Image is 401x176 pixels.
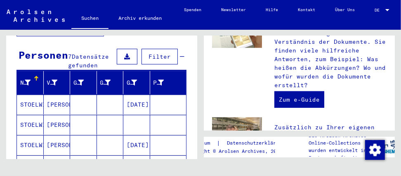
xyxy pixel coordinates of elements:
[20,78,31,87] div: Nachname
[221,139,295,147] a: Datenschutzerklärung
[68,53,72,60] span: 7
[19,48,68,62] div: Personen
[153,76,177,89] div: Prisoner #
[44,155,71,175] mat-cell: [PERSON_NAME]
[68,53,109,69] span: Datensätze gefunden
[20,76,43,89] div: Nachname
[44,95,71,114] mat-cell: [PERSON_NAME]
[142,49,178,64] button: Filter
[73,76,97,89] div: Geburtsname
[127,78,137,87] div: Geburtsdatum
[44,115,71,135] mat-cell: [PERSON_NAME]
[375,8,384,12] span: DE
[44,71,71,94] mat-header-cell: Vorname
[71,8,109,30] a: Suchen
[123,95,150,114] mat-cell: [DATE]
[44,135,71,155] mat-cell: [PERSON_NAME]
[184,147,295,155] p: Copyright © Arolsen Archives, 2021
[123,135,150,155] mat-cell: [DATE]
[365,140,385,160] img: Zustimmung ändern
[123,155,150,175] mat-cell: [DATE]
[309,147,371,162] p: wurden entwickelt in Partnerschaft mit
[97,155,124,175] mat-cell: Schoterland
[47,76,70,89] div: Vorname
[109,8,172,28] a: Archiv erkunden
[184,139,295,147] div: |
[309,132,371,147] p: Die Arolsen Archives Online-Collections
[153,78,164,87] div: Prisoner #
[274,91,324,108] a: Zum e-Guide
[150,71,186,94] mat-header-cell: Prisoner #
[47,78,58,87] div: Vorname
[127,76,150,89] div: Geburtsdatum
[17,135,44,155] mat-cell: STOELWINDER
[274,20,387,90] p: Der interaktive e-Guide liefert Hintergrundwissen zum Verständnis der Dokumente. Sie finden viele...
[7,10,65,22] img: Arolsen_neg.svg
[123,71,150,94] mat-header-cell: Geburtsdatum
[97,71,124,94] mat-header-cell: Geburt‏
[17,95,44,114] mat-cell: STOELWINDER
[17,155,44,175] mat-cell: STOELWINDER
[70,71,97,94] mat-header-cell: Geburtsname
[212,117,262,151] img: inquiries.jpg
[73,78,84,87] div: Geburtsname
[17,115,44,135] mat-cell: STOELWINDER
[149,53,171,60] span: Filter
[100,76,123,89] div: Geburt‏
[17,71,44,94] mat-header-cell: Nachname
[100,78,111,87] div: Geburt‏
